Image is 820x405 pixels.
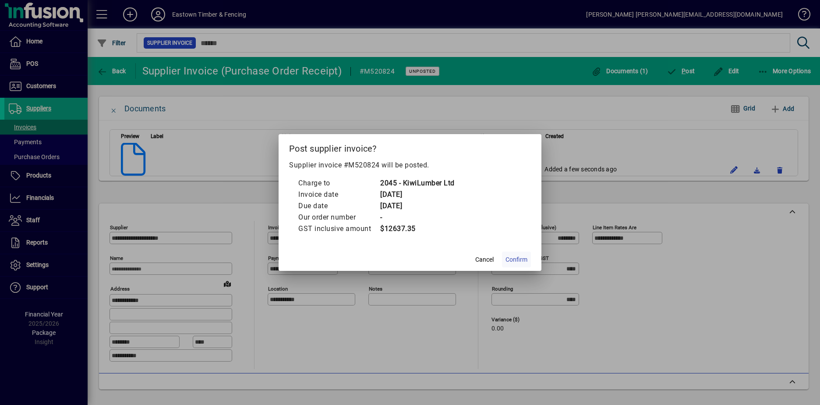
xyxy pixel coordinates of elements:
td: [DATE] [380,189,455,200]
span: Cancel [475,255,494,264]
button: Cancel [470,252,498,267]
td: $12637.35 [380,223,455,234]
td: Our order number [298,212,380,223]
td: Due date [298,200,380,212]
span: Confirm [505,255,527,264]
p: Supplier invoice #M520824 will be posted. [289,160,531,171]
h2: Post supplier invoice? [279,134,541,160]
td: 2045 - KiwiLumber Ltd [380,178,455,189]
td: - [380,212,455,223]
td: [DATE] [380,200,455,212]
td: Charge to [298,178,380,189]
td: GST inclusive amount [298,223,380,234]
button: Confirm [502,252,531,267]
td: Invoice date [298,189,380,200]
